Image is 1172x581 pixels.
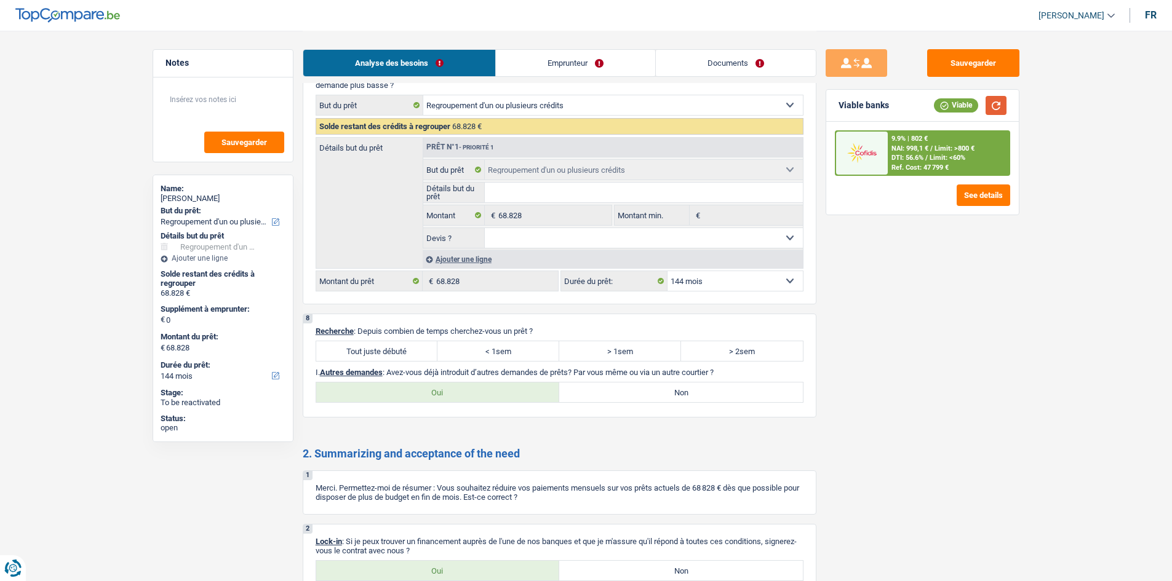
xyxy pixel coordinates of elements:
label: But du prêt [316,95,423,115]
div: 8 [303,314,313,323]
label: > 1sem [559,341,681,361]
span: / [925,154,928,162]
span: Recherche [316,326,354,336]
label: > 2sem [681,341,803,361]
h5: Notes [165,58,281,68]
span: / [930,144,933,152]
label: Montant du prêt [316,271,423,291]
span: Solde restant des crédits à regrouper [319,122,450,131]
div: 9.9% | 802 € [891,135,928,143]
label: Supplément à emprunter: [161,304,283,314]
a: [PERSON_NAME] [1029,6,1115,26]
label: Tout juste débuté [316,341,438,361]
span: Sauvegarder [221,138,267,146]
a: Analyse des besoins [303,50,495,76]
span: DTI: 56.6% [891,154,923,162]
div: To be reactivated [161,398,285,408]
div: Stage: [161,388,285,398]
span: NAI: 998,1 € [891,144,928,152]
label: Non [559,561,803,580]
span: € [690,205,703,225]
button: Sauvegarder [204,132,284,153]
label: Montant min. [615,205,690,225]
div: open [161,423,285,433]
div: fr [1145,9,1157,21]
div: Viable [934,98,978,112]
label: < 1sem [437,341,559,361]
label: Montant [423,205,485,225]
span: € [485,205,498,225]
label: Détails but du prêt [423,183,485,202]
p: I. : Avez-vous déjà introduit d’autres demandes de prêts? Par vous même ou via un autre courtier ? [316,368,803,377]
label: Montant du prêt: [161,332,283,342]
label: Non [559,382,803,402]
img: Cofidis [839,141,885,164]
span: [PERSON_NAME] [1038,10,1104,21]
p: : Si je peux trouver un financement auprès de l'une de nos banques et que je m'assure qu'il répon... [316,537,803,555]
span: Lock-in [316,537,342,546]
p: : Depuis combien de temps cherchez-vous un prêt ? [316,326,803,336]
div: [PERSON_NAME] [161,194,285,204]
span: 68.828 € [452,122,482,131]
h2: 2. Summarizing and acceptance of the need [303,447,816,460]
span: € [161,315,165,325]
a: Documents [656,50,816,76]
p: Merci. Permettez-moi de résumer : Vous souhaitez réduire vos paiements mensuels sur vos prêts act... [316,483,803,502]
a: Emprunteur [496,50,655,76]
div: Status: [161,414,285,424]
label: Durée du prêt: [561,271,668,291]
label: Devis ? [423,228,485,248]
label: Oui [316,382,560,402]
div: Prêt n°1 [423,143,497,151]
div: Ajouter une ligne [423,250,803,268]
div: Viable banks [839,100,889,111]
label: Durée du prêt: [161,360,283,370]
div: Ref. Cost: 47 799 € [891,164,949,172]
img: TopCompare Logo [15,8,120,23]
div: 1 [303,471,313,480]
span: Limit: <60% [930,154,965,162]
label: Détails but du prêt [316,138,423,152]
span: € [161,343,165,353]
div: Ajouter une ligne [161,254,285,263]
div: Solde restant des crédits à regrouper [161,269,285,288]
span: - Priorité 1 [459,144,494,151]
button: See details [957,184,1010,206]
span: € [423,271,436,291]
button: Sauvegarder [927,49,1019,77]
span: Autres demandes [320,368,383,377]
span: Limit: >800 € [935,144,975,152]
div: Détails but du prêt [161,231,285,241]
div: 68.828 € [161,288,285,298]
label: Oui [316,561,560,580]
label: But du prêt: [161,206,283,216]
label: But du prêt [423,160,485,180]
div: 2 [303,524,313,534]
div: Name: [161,184,285,194]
